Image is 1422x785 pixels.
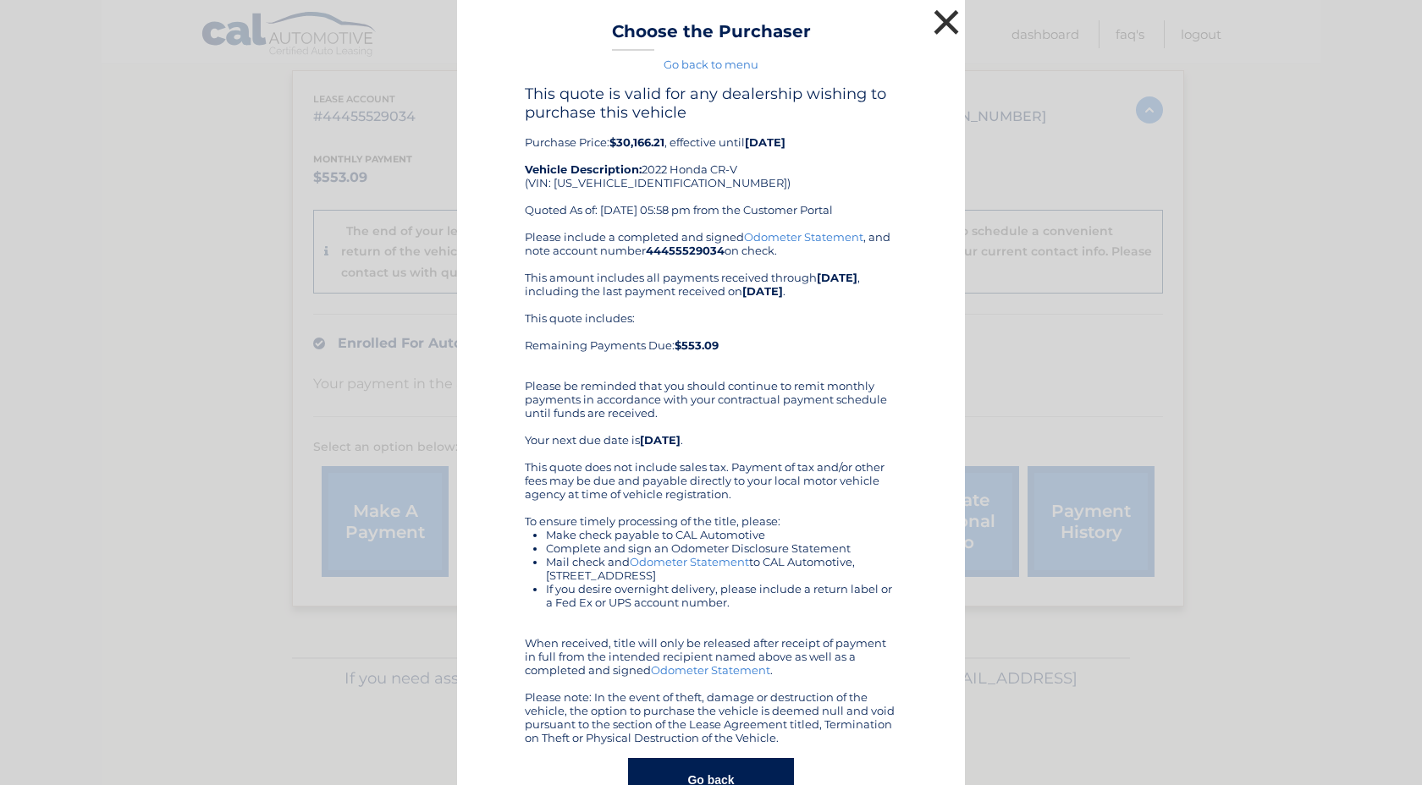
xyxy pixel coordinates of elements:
li: If you desire overnight delivery, please include a return label or a Fed Ex or UPS account number. [546,582,897,609]
a: Odometer Statement [651,663,770,677]
b: $553.09 [675,338,719,352]
b: [DATE] [742,284,783,298]
b: [DATE] [817,271,857,284]
a: Odometer Statement [630,555,749,568]
div: This quote includes: Remaining Payments Due: [525,311,897,365]
b: [DATE] [745,135,785,149]
div: Please include a completed and signed , and note account number on check. This amount includes al... [525,230,897,744]
a: Go back to menu [664,58,758,71]
div: Purchase Price: , effective until 2022 Honda CR-V (VIN: [US_VEHICLE_IDENTIFICATION_NUMBER]) Quote... [525,85,897,230]
h4: This quote is valid for any dealership wishing to purchase this vehicle [525,85,897,122]
b: [DATE] [640,433,681,447]
a: Odometer Statement [744,230,863,244]
b: 44455529034 [646,244,725,257]
strong: Vehicle Description: [525,162,642,176]
li: Complete and sign an Odometer Disclosure Statement [546,541,897,555]
li: Make check payable to CAL Automotive [546,528,897,541]
li: Mail check and to CAL Automotive, [STREET_ADDRESS] [546,555,897,582]
h3: Choose the Purchaser [612,21,811,51]
button: × [929,5,963,39]
b: $30,166.21 [609,135,664,149]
